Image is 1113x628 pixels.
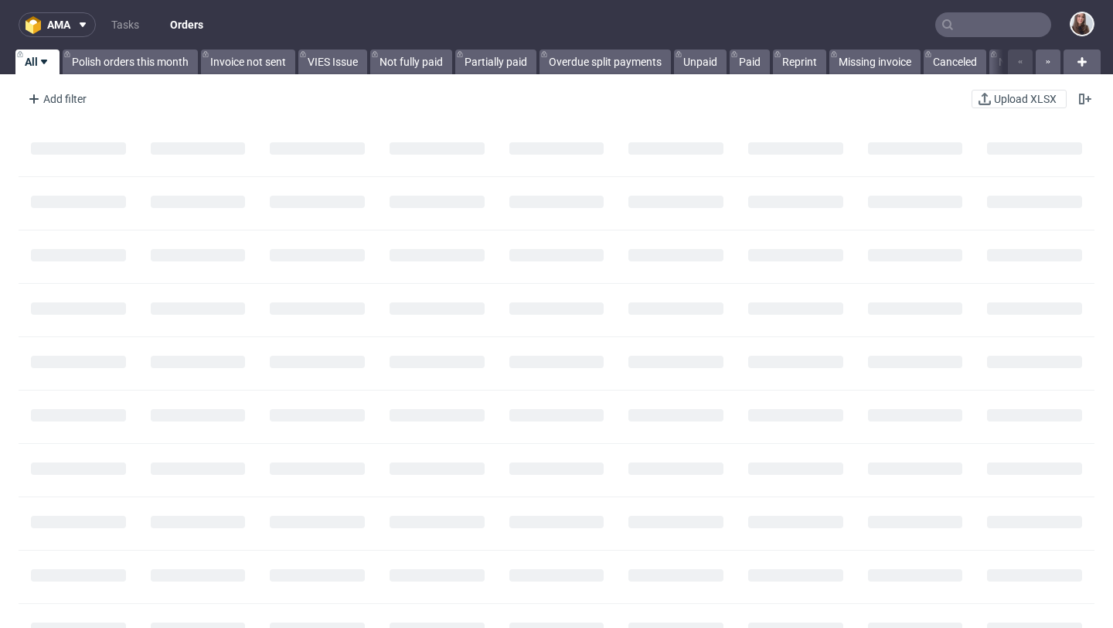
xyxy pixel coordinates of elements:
a: Polish orders this month [63,49,198,74]
span: ama [47,19,70,30]
a: Orders [161,12,213,37]
a: Unpaid [674,49,727,74]
a: Overdue split payments [539,49,671,74]
a: Missing invoice [829,49,921,74]
a: Tasks [102,12,148,37]
a: Not fully paid [370,49,452,74]
a: VIES Issue [298,49,367,74]
button: ama [19,12,96,37]
a: Canceled [924,49,986,74]
a: Partially paid [455,49,536,74]
div: Add filter [22,87,90,111]
a: All [15,49,60,74]
a: Paid [730,49,770,74]
button: Upload XLSX [972,90,1067,108]
a: Invoice not sent [201,49,295,74]
img: Sandra Beśka [1071,13,1093,35]
a: Reprint [773,49,826,74]
span: Upload XLSX [991,94,1060,104]
img: logo [26,16,47,34]
a: Not PL [989,49,1041,74]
